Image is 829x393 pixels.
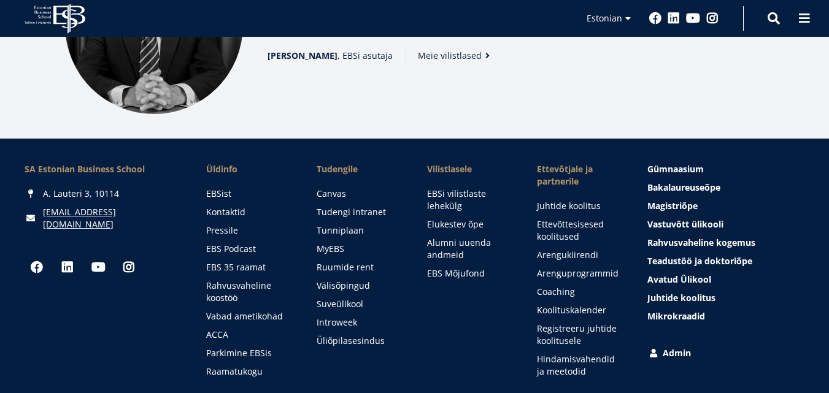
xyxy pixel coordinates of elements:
[317,316,403,329] a: Introweek
[537,322,623,347] a: Registreeru juhtide koolitusele
[647,163,804,175] a: Gümnaasium
[686,12,700,25] a: Youtube
[537,163,623,188] span: Ettevõtjale ja partnerile
[537,304,623,316] a: Koolituskalender
[25,188,182,200] div: A. Lauteri 3, 10114
[25,255,49,280] a: Facebook
[418,50,494,62] a: Meie vilistlased
[206,243,292,255] a: EBS Podcast
[427,267,513,280] a: EBS Mõjufond
[647,347,804,359] a: Admin
[427,188,513,212] a: EBSi vilistlaste lehekülg
[647,292,804,304] a: Juhtide koolitus
[647,200,698,212] span: Magistriõpe
[317,163,403,175] a: Tudengile
[537,249,623,261] a: Arengukiirendi
[206,261,292,273] a: EBS 35 raamat
[537,267,623,280] a: Arenguprogrammid
[317,261,403,273] a: Ruumide rent
[427,218,513,231] a: Elukestev õpe
[43,206,182,231] a: [EMAIL_ADDRESS][DOMAIN_NAME]
[86,255,110,280] a: Youtube
[206,163,292,175] span: Üldinfo
[206,347,292,359] a: Parkimine EBSis
[647,163,704,175] span: Gümnaasium
[206,329,292,341] a: ACCA
[317,224,403,237] a: Tunniplaan
[317,206,403,218] a: Tudengi intranet
[427,237,513,261] a: Alumni uuenda andmeid
[647,310,804,322] a: Mikrokraadid
[317,280,403,292] a: Välisõpingud
[537,353,623,378] a: Hindamisvahendid ja meetodid
[206,206,292,218] a: Kontaktid
[647,181,720,193] span: Bakalaureuseõpe
[668,12,680,25] a: Linkedin
[647,292,715,303] span: Juhtide koolitus
[317,335,403,347] a: Üliõpilasesindus
[537,200,623,212] a: Juhtide koolitus
[647,237,755,248] span: Rahvusvaheline kogemus
[647,255,752,267] span: Teadustöö ja doktoriõpe
[55,255,80,280] a: Linkedin
[25,163,182,175] div: SA Estonian Business School
[317,188,403,200] a: Canvas
[206,280,292,304] a: Rahvusvaheline koostöö
[268,50,393,62] span: , EBSi asutaja
[647,310,705,322] span: Mikrokraadid
[649,12,661,25] a: Facebook
[647,200,804,212] a: Magistriõpe
[317,243,403,255] a: MyEBS
[537,218,623,243] a: Ettevõttesisesed koolitused
[206,310,292,322] a: Vabad ametikohad
[647,273,804,286] a: Avatud Ülikool
[537,286,623,298] a: Coaching
[706,12,719,25] a: Instagram
[317,298,403,310] a: Suveülikool
[647,255,804,267] a: Teadustöö ja doktoriõpe
[647,273,711,285] span: Avatud Ülikool
[117,255,141,280] a: Instagram
[647,218,723,230] span: Vastuvõtt ülikooli
[647,237,804,249] a: Rahvusvaheline kogemus
[647,218,804,231] a: Vastuvõtt ülikooli
[268,50,337,61] strong: [PERSON_NAME]
[647,181,804,194] a: Bakalaureuseõpe
[206,224,292,237] a: Pressile
[427,163,513,175] span: Vilistlasele
[206,188,292,200] a: EBSist
[206,365,292,378] a: Raamatukogu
